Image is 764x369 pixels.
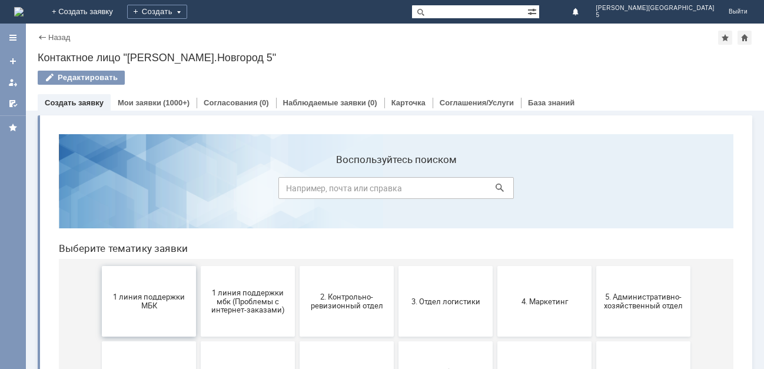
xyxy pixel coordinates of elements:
span: Отдел-ИТ (Битрикс24 и CRM) [56,318,143,336]
span: 5 [596,12,715,19]
label: Воспользуйтесь поиском [229,29,464,41]
span: Это соглашение не активно! [451,318,539,336]
button: [PERSON_NAME]. Услуги ИТ для МБК (оформляет L1) [547,292,641,363]
a: Карточка [391,98,426,107]
a: Создать заявку [4,52,22,71]
button: 6. Закупки [52,217,147,287]
button: Финансовый отдел [250,292,344,363]
div: Добавить в избранное [718,31,732,45]
img: logo [14,7,24,16]
a: Создать заявку [45,98,104,107]
a: Мои согласования [4,94,22,113]
a: Мои заявки [118,98,161,107]
span: Расширенный поиск [527,5,539,16]
span: 3. Отдел логистики [353,172,440,181]
a: База знаний [528,98,574,107]
button: Отдел-ИТ (Битрикс24 и CRM) [52,292,147,363]
a: Соглашения/Услуги [440,98,514,107]
button: 2. Контрольно-ревизионный отдел [250,141,344,212]
span: 5. Административно-хозяйственный отдел [550,168,637,185]
button: Франчайзинг [349,292,443,363]
span: 9. Отдел-ИТ (Для МБК и Пекарни) [353,243,440,261]
div: Сделать домашней страницей [738,31,752,45]
span: Бухгалтерия (для мбк) [451,247,539,256]
button: 9. Отдел-ИТ (Для МБК и Пекарни) [349,217,443,287]
div: Создать [127,5,187,19]
div: (1000+) [163,98,190,107]
span: 7. Служба безопасности [155,247,242,256]
button: Отдел-ИТ (Офис) [151,292,245,363]
button: 8. Отдел качества [250,217,344,287]
button: 3. Отдел логистики [349,141,443,212]
span: Франчайзинг [353,323,440,331]
div: (0) [368,98,377,107]
a: Назад [48,33,70,42]
a: Наблюдаемые заявки [283,98,366,107]
span: Отдел-ИТ (Офис) [155,323,242,331]
span: 8. Отдел качества [254,247,341,256]
button: Отдел ИТ (1С) [547,217,641,287]
button: 4. Маркетинг [448,141,542,212]
button: Это соглашение не активно! [448,292,542,363]
header: Выберите тематику заявки [9,118,684,129]
div: Контактное лицо "[PERSON_NAME].Новгород 5" [38,52,752,64]
button: 5. Административно-хозяйственный отдел [547,141,641,212]
span: [PERSON_NAME]. Услуги ИТ для МБК (оформляет L1) [550,314,637,340]
span: 2. Контрольно-ревизионный отдел [254,168,341,185]
button: 1 линия поддержки мбк (Проблемы с интернет-заказами) [151,141,245,212]
button: Бухгалтерия (для мбк) [448,217,542,287]
span: [PERSON_NAME][GEOGRAPHIC_DATA] [596,5,715,12]
span: Финансовый отдел [254,323,341,331]
a: Перейти на домашнюю страницу [14,7,24,16]
span: Отдел ИТ (1С) [550,247,637,256]
span: 1 линия поддержки МБК [56,168,143,185]
div: (0) [260,98,269,107]
button: 7. Служба безопасности [151,217,245,287]
span: 1 линия поддержки мбк (Проблемы с интернет-заказами) [155,163,242,190]
a: Мои заявки [4,73,22,92]
button: 1 линия поддержки МБК [52,141,147,212]
span: 4. Маркетинг [451,172,539,181]
a: Согласования [204,98,258,107]
input: Например, почта или справка [229,52,464,74]
span: 6. Закупки [56,247,143,256]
